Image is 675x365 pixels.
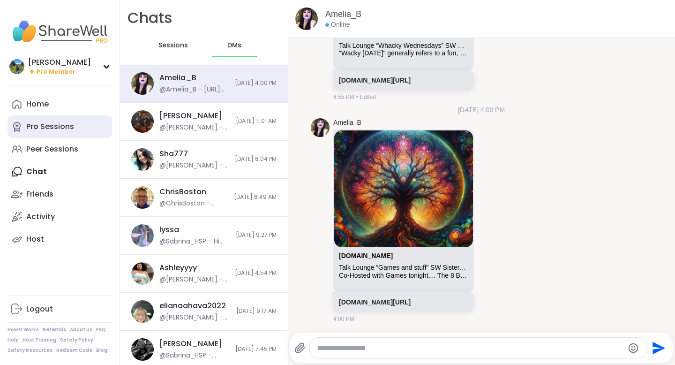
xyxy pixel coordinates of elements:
a: Logout [7,298,112,320]
span: [DATE] 8:49 AM [234,193,277,201]
div: @[PERSON_NAME] - Aww sorry I missed it…Pls lmk when your next one is! [159,161,229,170]
a: Peer Sessions [7,138,112,160]
div: lyssa [159,225,179,235]
div: @Amelia_B - [URL][DOMAIN_NAME] [159,85,229,94]
img: https://sharewell-space-live.sfo3.digitaloceanspaces.com/user-generated/0daf2d1f-d721-4c92-8d6d-e... [131,338,154,361]
span: [DATE] 9:27 PM [236,231,277,239]
div: @Sabrina_HSP - Congrats! I hope it works out for you both! So sorry and saddened to hear about th... [159,351,230,360]
div: Logout [26,304,53,314]
span: 4:55 PM [333,93,354,101]
div: @[PERSON_NAME] - Thank you [PERSON_NAME] for your very thoughtful and praise-filled review you le... [159,275,229,284]
h1: Chats [127,8,172,29]
span: [DATE] 9:17 AM [236,307,277,315]
div: "Wacky [DATE]" generally refers to a fun, out-of-the-ordinary day where people embrace silliness ... [339,49,468,57]
span: [DATE] 4:54 PM [235,269,277,277]
div: Co-Hosted with Games tonight.... The 8 Ball!!! This is a space for the GLOW GETTERS to reveal the... [339,272,468,280]
span: • [356,93,358,101]
img: https://sharewell-space-live.sfo3.digitaloceanspaces.com/user-generated/666f9ab0-b952-44c3-ad34-f... [131,224,154,247]
img: https://sharewell-space-live.sfo3.digitaloceanspaces.com/user-generated/43a3f0dc-253b-45f3-9d50-8... [131,300,154,323]
img: Talk Lounge “Games and stuff” SW Sisterhood [334,130,473,247]
span: Sessions [158,41,188,50]
a: FAQ [96,327,106,333]
a: Referrals [43,327,66,333]
div: Friends [26,189,53,199]
img: https://sharewell-space-live.sfo3.digitaloceanspaces.com/user-generated/fbf50bcb-91be-4810-806e-3... [131,262,154,285]
span: [DATE] 11:01 AM [236,117,277,125]
span: 4:00 PM [333,315,354,323]
a: Activity [7,205,112,228]
a: Amelia_B [325,8,361,20]
img: https://sharewell-space-live.sfo3.digitaloceanspaces.com/user-generated/04a57169-5ada-4c86-92de-8... [131,110,154,133]
div: Sha777 [159,149,188,159]
a: Home [7,93,112,115]
a: Amelia_B [333,118,361,128]
div: @[PERSON_NAME] - Hi [PERSON_NAME], no worries. Thank you for letting me know. You were a really g... [159,123,230,132]
div: @Sabrina_HSP - Hi [PERSON_NAME], I wanted to let you know that I’ve decided to step away from hos... [159,237,230,246]
a: [DOMAIN_NAME][URL] [339,298,411,306]
a: Redeem Code [56,347,92,354]
div: Talk Lounge “Whacky Wednesdays” SW Sisterhood [339,42,468,50]
img: ShareWell Nav Logo [7,15,112,48]
span: [DATE] 4:00 PM [235,79,277,87]
div: ChrisBoston [159,187,206,197]
div: Ashleyyyy [159,263,197,273]
div: Home [26,99,49,109]
span: Pro Member [37,68,75,76]
div: Activity [26,212,55,222]
a: Attachment [339,252,393,259]
a: Blog [96,347,107,354]
span: [DATE] 8:04 PM [235,155,277,163]
img: https://sharewell-space-live.sfo3.digitaloceanspaces.com/user-generated/8cfa67fa-2b6a-4758-bbb2-8... [131,186,154,209]
a: How It Works [7,327,39,333]
a: Safety Resources [7,347,52,354]
div: Host [26,234,44,244]
div: @[PERSON_NAME] - Hey [PERSON_NAME], I hope you’re well! I wanted to reach out real quick to let y... [159,313,231,322]
div: [PERSON_NAME] [159,339,222,349]
a: Host [7,228,112,251]
span: Edited [360,93,376,101]
div: Pro Sessions [26,122,74,132]
a: About Us [70,327,92,333]
textarea: Type your message [317,343,623,353]
span: [DATE] 4:00 PM [452,105,510,114]
button: Emoji picker [628,342,639,354]
div: Amelia_B [159,73,196,83]
div: Talk Lounge “Games and stuff” SW Sisterhood [339,264,468,272]
a: Host Training [22,337,56,343]
div: [PERSON_NAME] [28,57,91,68]
a: Safety Policy [60,337,93,343]
div: Peer Sessions [26,144,78,154]
a: Friends [7,183,112,205]
div: [PERSON_NAME] [159,111,222,121]
span: [DATE] 7:45 PM [235,345,277,353]
button: Send [647,337,668,358]
div: @ChrisBoston - Thanks for the update and kind words. I’m happy for that you are growing and explo... [159,199,228,208]
img: https://sharewell-space-live.sfo3.digitaloceanspaces.com/user-generated/2b4fa20f-2a21-4975-8c80-8... [131,148,154,171]
img: https://sharewell-space-live.sfo3.digitaloceanspaces.com/user-generated/4aa6f66e-8d54-43f7-a0af-a... [295,8,318,30]
span: DMs [227,41,241,50]
a: [DOMAIN_NAME][URL] [339,76,411,84]
div: elianaahava2022 [159,301,226,311]
img: https://sharewell-space-live.sfo3.digitaloceanspaces.com/user-generated/4aa6f66e-8d54-43f7-a0af-a... [311,118,330,137]
img: Sabrina_HSP [9,59,24,74]
img: https://sharewell-space-live.sfo3.digitaloceanspaces.com/user-generated/4aa6f66e-8d54-43f7-a0af-a... [131,72,154,95]
div: Online [325,20,350,30]
a: Help [7,337,19,343]
a: Pro Sessions [7,115,112,138]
